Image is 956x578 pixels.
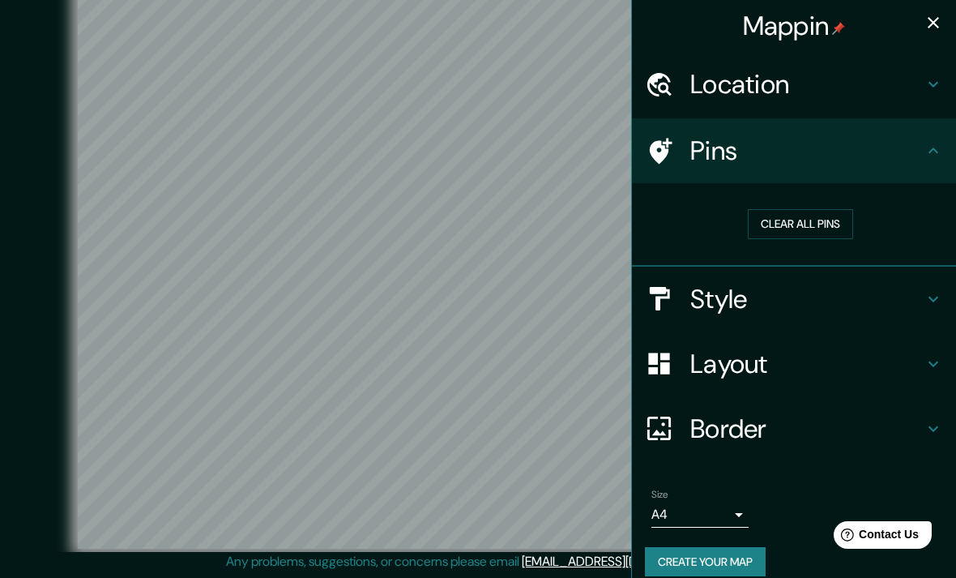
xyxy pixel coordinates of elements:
div: Style [632,267,956,332]
button: Clear all pins [748,209,853,239]
img: pin-icon.png [832,22,845,35]
label: Size [651,487,668,501]
h4: Mappin [743,10,846,42]
div: Pins [632,118,956,183]
div: Location [632,52,956,117]
p: Any problems, suggestions, or concerns please email . [226,552,724,572]
div: Border [632,396,956,461]
h4: Border [690,413,924,445]
h4: Pins [690,135,924,167]
h4: Layout [690,348,924,380]
div: Layout [632,332,956,396]
iframe: Help widget launcher [812,515,938,560]
h4: Location [690,68,924,101]
button: Create your map [645,547,766,577]
h4: Style [690,283,924,315]
div: A4 [651,502,749,528]
a: [EMAIL_ADDRESS][DOMAIN_NAME] [522,553,722,570]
